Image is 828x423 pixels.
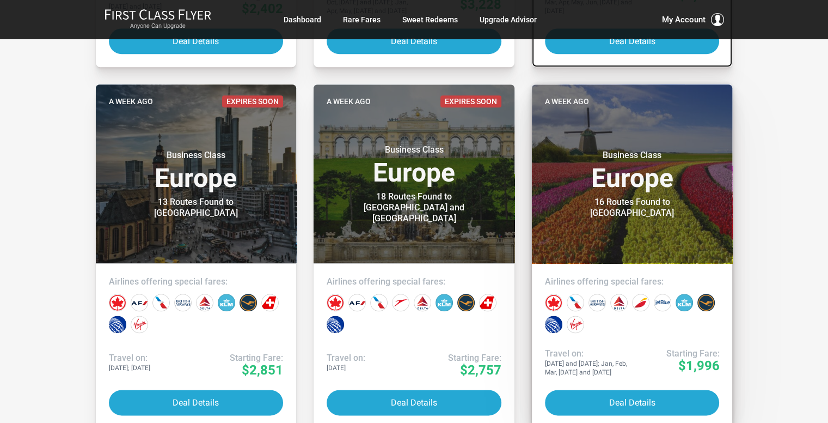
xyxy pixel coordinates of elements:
[131,316,148,333] div: Virgin Atlantic
[240,294,257,311] div: Lufthansa
[343,10,381,29] a: Rare Fares
[392,294,409,311] div: Austrian Airlines‎
[218,294,235,311] div: KLM
[545,390,720,415] button: Deal Details
[327,390,501,415] button: Deal Details
[545,150,720,191] h3: Europe
[109,294,126,311] div: Air Canada
[436,294,453,311] div: KLM
[545,316,562,333] div: United
[128,150,264,161] small: Business Class
[327,144,501,186] h3: Europe
[327,316,344,333] div: United
[610,294,628,311] div: Delta Airlines
[327,294,344,311] div: Air Canada
[348,294,366,311] div: Air France
[567,294,584,311] div: American Airlines
[370,294,388,311] div: American Airlines
[128,197,264,219] div: 13 Routes Found to [GEOGRAPHIC_DATA]
[196,294,213,311] div: Delta Airlines
[545,28,720,54] button: Deal Details
[588,294,606,311] div: British Airways
[662,13,724,26] button: My Account
[109,95,153,107] time: A week ago
[131,294,148,311] div: Air France
[545,95,589,107] time: A week ago
[109,28,284,54] button: Deal Details
[346,144,482,155] small: Business Class
[109,150,284,191] h3: Europe
[564,150,700,161] small: Business Class
[109,316,126,333] div: United
[327,95,371,107] time: A week ago
[105,22,211,30] small: Anyone Can Upgrade
[284,10,321,29] a: Dashboard
[662,13,706,26] span: My Account
[402,10,458,29] a: Sweet Redeems
[261,294,279,311] div: Swiss
[564,197,700,219] div: 16 Routes Found to [GEOGRAPHIC_DATA]
[152,294,170,311] div: American Airlines
[632,294,649,311] div: Iberia
[222,95,283,107] span: Expires Soon
[105,9,211,20] img: First Class Flyer
[414,294,431,311] div: Delta Airlines
[457,294,475,311] div: Lufthansa
[174,294,192,311] div: British Airways
[479,294,496,311] div: Swiss
[480,10,537,29] a: Upgrade Advisor
[545,276,720,287] h4: Airlines offering special fares:
[567,316,584,333] div: Virgin Atlantic
[105,9,211,31] a: First Class FlyerAnyone Can Upgrade
[676,294,693,311] div: KLM
[346,191,482,224] div: 18 Routes Found to [GEOGRAPHIC_DATA] and [GEOGRAPHIC_DATA]
[545,294,562,311] div: Air Canada
[109,276,284,287] h4: Airlines offering special fares:
[440,95,501,107] span: Expires Soon
[327,28,501,54] button: Deal Details
[327,276,501,287] h4: Airlines offering special fares:
[109,390,284,415] button: Deal Details
[697,294,715,311] div: Lufthansa
[654,294,671,311] div: JetBlue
